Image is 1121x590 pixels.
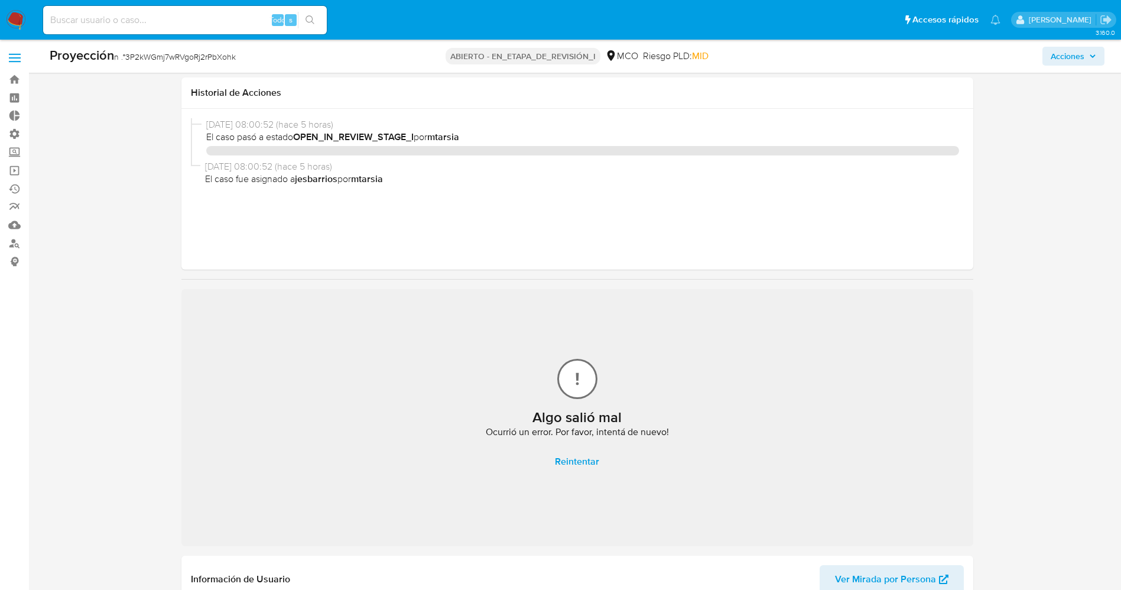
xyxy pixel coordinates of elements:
span: Acciones [1051,47,1084,66]
font: ABIERTO - EN_ETAPA_DE_REVISIÓN_I [450,50,596,62]
a: Salir [1100,14,1112,26]
font: n .° [114,51,125,63]
font: [PERSON_NAME] [1029,14,1091,25]
input: Buscar usuario o caso... [43,12,327,28]
p: jesica.barrios@mercadolibre.com [1029,14,1096,25]
font: Proyección [50,46,114,64]
font: MCO [617,49,638,62]
button: Acciones [1042,47,1104,66]
font: s [289,14,293,25]
span: Accesos rápidos [912,14,979,26]
a: Notificaciones [990,15,1000,25]
h1: Información de Usuario [191,573,290,585]
font: 3P2kWGmj7wRVgoRj2rPbXohk [125,51,236,63]
span: Riesgo PLD: [643,50,709,63]
button: icono de búsqueda [298,12,322,28]
font: Todo [269,14,285,25]
span: MID [692,49,709,63]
